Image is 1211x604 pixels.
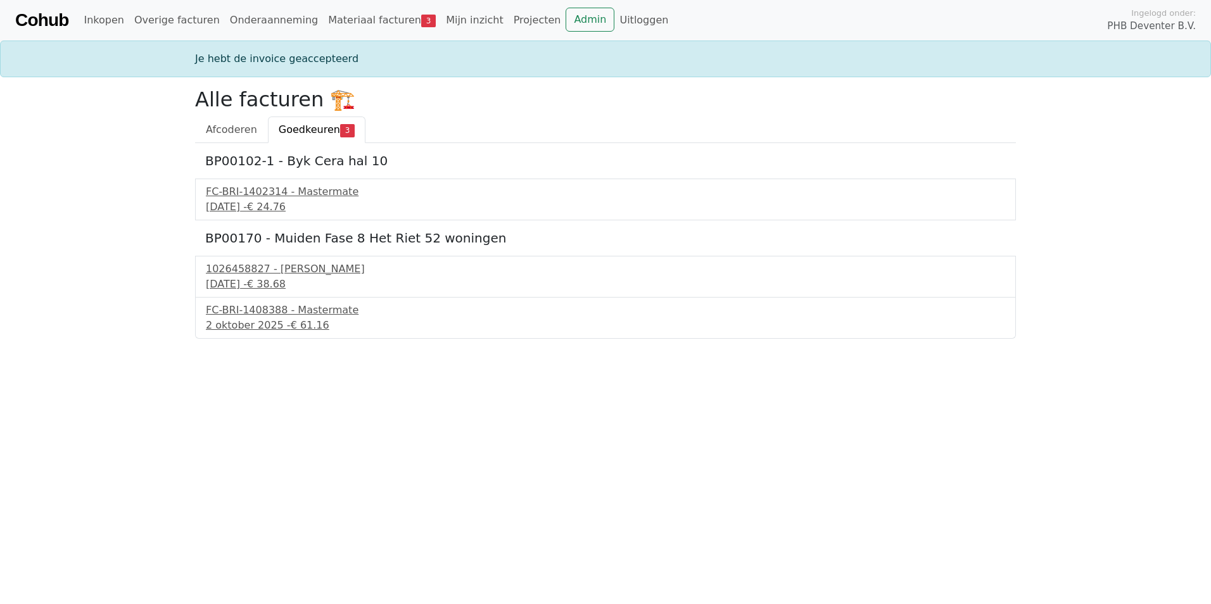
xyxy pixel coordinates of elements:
[195,116,268,143] a: Afcoderen
[323,8,441,33] a: Materiaal facturen3
[205,230,1006,246] h5: BP00170 - Muiden Fase 8 Het Riet 52 woningen
[206,123,257,135] span: Afcoderen
[79,8,129,33] a: Inkopen
[509,8,566,33] a: Projecten
[206,277,1005,292] div: [DATE] -
[1107,19,1196,34] span: PHB Deventer B.V.
[279,123,340,135] span: Goedkeuren
[206,199,1005,215] div: [DATE] -
[340,124,355,137] span: 3
[291,319,329,331] span: € 61.16
[195,87,1016,111] h2: Alle facturen 🏗️
[15,5,68,35] a: Cohub
[206,303,1005,318] div: FC-BRI-1408388 - Mastermate
[566,8,614,32] a: Admin
[206,261,1005,277] div: 1026458827 - [PERSON_NAME]
[614,8,673,33] a: Uitloggen
[268,116,365,143] a: Goedkeuren3
[225,8,323,33] a: Onderaanneming
[206,184,1005,199] div: FC-BRI-1402314 - Mastermate
[206,184,1005,215] a: FC-BRI-1402314 - Mastermate[DATE] -€ 24.76
[247,201,286,213] span: € 24.76
[206,303,1005,333] a: FC-BRI-1408388 - Mastermate2 oktober 2025 -€ 61.16
[187,51,1024,66] div: Je hebt de invoice geaccepteerd
[441,8,509,33] a: Mijn inzicht
[205,153,1006,168] h5: BP00102-1 - Byk Cera hal 10
[206,318,1005,333] div: 2 oktober 2025 -
[421,15,436,27] span: 3
[247,278,286,290] span: € 38.68
[129,8,225,33] a: Overige facturen
[1131,7,1196,19] span: Ingelogd onder:
[206,261,1005,292] a: 1026458827 - [PERSON_NAME][DATE] -€ 38.68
